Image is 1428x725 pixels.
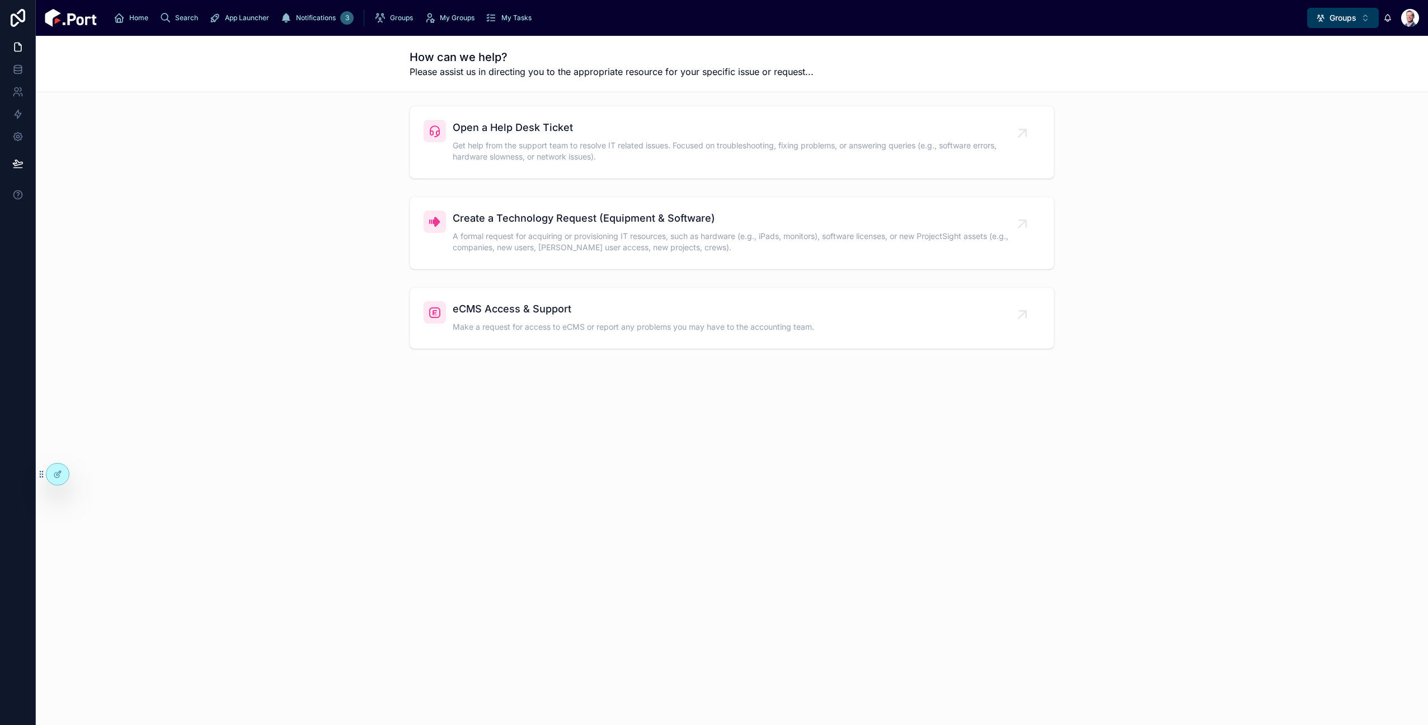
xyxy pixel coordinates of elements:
[277,8,357,28] a: Notifications3
[410,49,814,65] h1: How can we help?
[453,211,1022,226] span: Create a Technology Request (Equipment & Software)
[1307,8,1379,28] button: Select Button
[410,288,1054,348] a: eCMS Access & SupportMake a request for access to eCMS or report any problems you may have to the...
[225,13,269,22] span: App Launcher
[340,11,354,25] div: 3
[296,13,336,22] span: Notifications
[371,8,421,28] a: Groups
[453,321,814,333] span: Make a request for access to eCMS or report any problems you may have to the accounting team.
[175,13,198,22] span: Search
[453,231,1022,253] span: A formal request for acquiring or provisioning IT resources, such as hardware (e.g., iPads, monit...
[453,120,1022,135] span: Open a Help Desk Ticket
[410,197,1054,269] a: Create a Technology Request (Equipment & Software)A formal request for acquiring or provisioning ...
[156,8,206,28] a: Search
[45,9,97,27] img: App logo
[410,106,1054,178] a: Open a Help Desk TicketGet help from the support team to resolve IT related issues. Focused on tr...
[110,8,156,28] a: Home
[410,65,814,78] span: Please assist us in directing you to the appropriate resource for your specific issue or request...
[453,140,1022,162] span: Get help from the support team to resolve IT related issues. Focused on troubleshooting, fixing p...
[206,8,277,28] a: App Launcher
[440,13,475,22] span: My Groups
[390,13,413,22] span: Groups
[1330,12,1356,24] span: Groups
[482,8,539,28] a: My Tasks
[106,6,1307,30] div: scrollable content
[501,13,532,22] span: My Tasks
[453,301,814,317] span: eCMS Access & Support
[129,13,148,22] span: Home
[421,8,482,28] a: My Groups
